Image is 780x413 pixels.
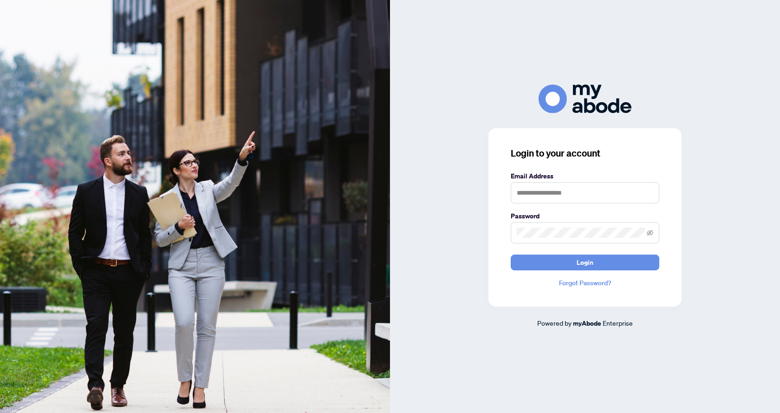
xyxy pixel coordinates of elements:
[511,211,659,221] label: Password
[539,85,631,113] img: ma-logo
[511,147,659,160] h3: Login to your account
[511,171,659,181] label: Email Address
[511,255,659,270] button: Login
[647,229,653,236] span: eye-invisible
[537,319,572,327] span: Powered by
[573,318,601,328] a: myAbode
[577,255,593,270] span: Login
[511,278,659,288] a: Forgot Password?
[603,319,633,327] span: Enterprise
